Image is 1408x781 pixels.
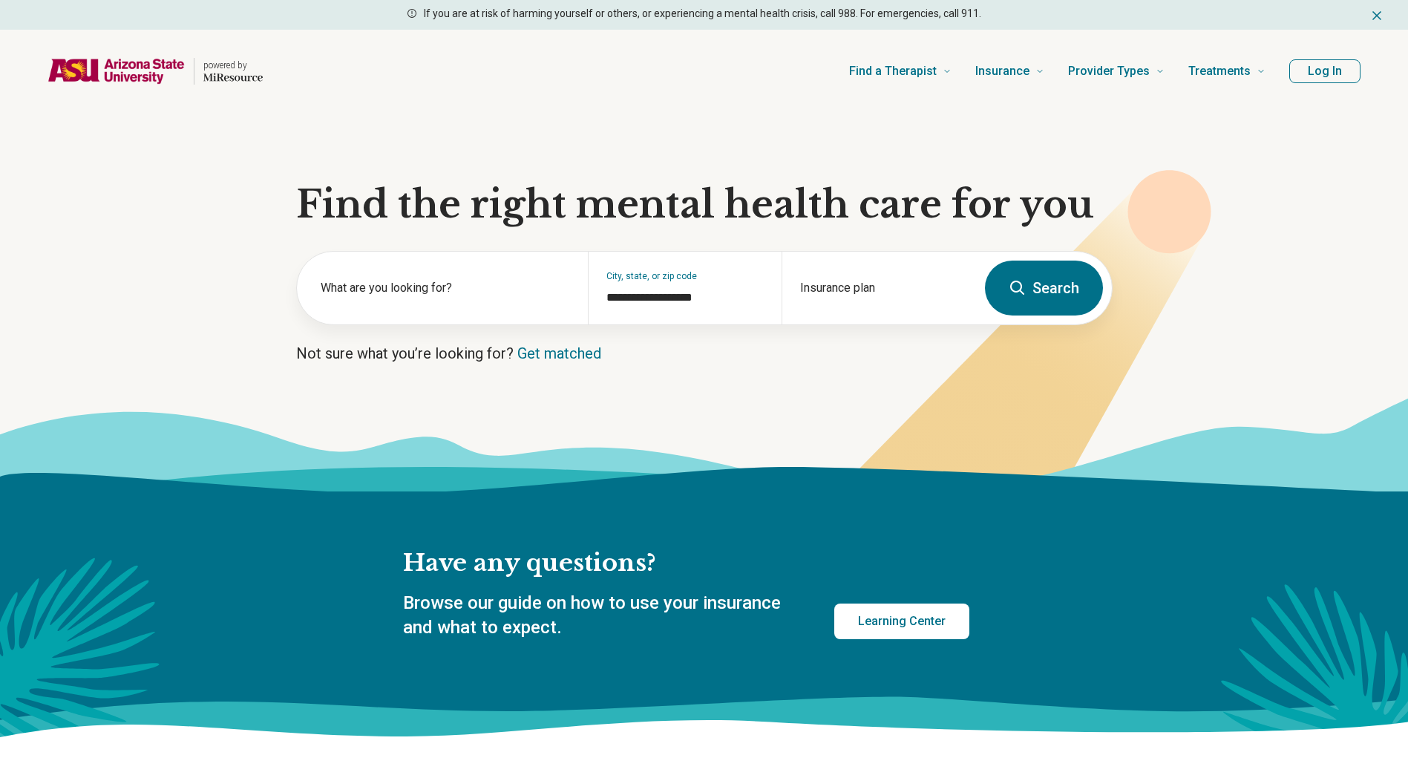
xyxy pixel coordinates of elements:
a: Learning Center [834,604,969,639]
p: powered by [203,59,263,71]
a: Find a Therapist [849,42,952,101]
a: Get matched [517,344,601,362]
a: Insurance [975,42,1044,101]
p: Browse our guide on how to use your insurance and what to expect. [403,591,799,641]
p: Not sure what you’re looking for? [296,343,1113,364]
span: Provider Types [1068,61,1150,82]
p: If you are at risk of harming yourself or others, or experiencing a mental health crisis, call 98... [424,6,981,22]
span: Find a Therapist [849,61,937,82]
h1: Find the right mental health care for you [296,183,1113,227]
span: Insurance [975,61,1029,82]
a: Treatments [1188,42,1265,101]
button: Dismiss [1369,6,1384,24]
label: What are you looking for? [321,279,570,297]
span: Treatments [1188,61,1251,82]
button: Log In [1289,59,1360,83]
a: Provider Types [1068,42,1165,101]
h2: Have any questions? [403,548,969,579]
a: Home page [48,48,263,95]
button: Search [985,261,1103,316]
